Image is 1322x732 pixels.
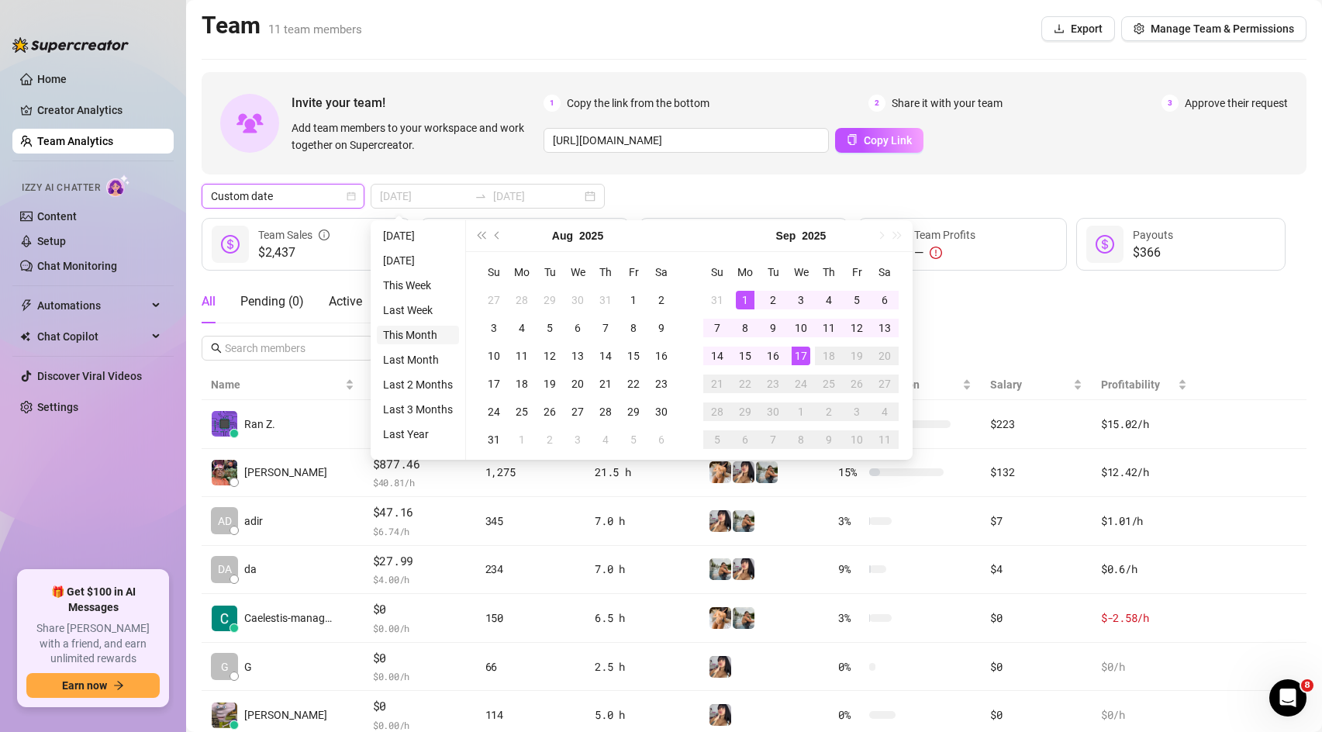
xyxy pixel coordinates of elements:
th: Sa [871,258,899,286]
span: Salary [990,378,1022,391]
span: Chat Copilot [37,324,147,349]
td: 2025-08-02 [647,286,675,314]
div: 24 [485,402,503,421]
span: Profitability [1101,378,1160,391]
div: 18 [820,347,838,365]
div: 28 [708,402,727,421]
td: 2025-07-29 [536,286,564,314]
div: 12 [540,347,559,365]
div: 22 [736,375,754,393]
div: 3 [485,319,503,337]
div: $12.42 /h [1101,464,1187,481]
div: 3 [792,291,810,309]
td: 2025-09-28 [703,398,731,426]
td: 2025-10-09 [815,426,843,454]
td: 2025-10-07 [759,426,787,454]
div: $15.02 /h [1101,416,1187,433]
div: 4 [513,319,531,337]
div: 6 [736,430,754,449]
td: 2025-08-27 [564,398,592,426]
td: 2025-08-29 [620,398,647,426]
img: Babydanix [709,656,731,678]
div: 18 [513,375,531,393]
span: Payouts [1133,229,1173,241]
div: 2 [540,430,559,449]
td: 2025-09-17 [787,342,815,370]
button: Last year (Control + left) [472,220,489,251]
td: 2025-08-14 [592,342,620,370]
td: 2025-08-12 [536,342,564,370]
div: 8 [624,319,643,337]
button: Export [1041,16,1115,41]
span: AD [218,513,232,530]
span: Active [329,294,362,309]
div: 23 [652,375,671,393]
span: adir [244,513,263,530]
td: 2025-09-04 [592,426,620,454]
div: 1 [792,402,810,421]
td: 2025-07-28 [508,286,536,314]
div: 29 [540,291,559,309]
span: Manage Team & Permissions [1151,22,1294,35]
span: arrow-right [113,680,124,691]
li: [DATE] [377,226,459,245]
span: Approve their request [1185,95,1288,112]
td: 2025-09-06 [647,426,675,454]
div: 21 [596,375,615,393]
div: 31 [708,291,727,309]
button: Earn nowarrow-right [26,673,160,698]
li: Last 3 Months [377,400,459,419]
th: Tu [536,258,564,286]
div: 9 [764,319,782,337]
div: 4 [875,402,894,421]
a: Discover Viral Videos [37,370,142,382]
div: 16 [652,347,671,365]
img: Shalva [709,461,731,483]
div: 26 [847,375,866,393]
td: 2025-08-20 [564,370,592,398]
div: $132 [990,464,1082,481]
span: Ran Z. [244,416,275,433]
button: Choose a month [776,220,796,251]
div: 27 [485,291,503,309]
div: 11 [513,347,531,365]
td: 2025-09-04 [815,286,843,314]
span: Share it with your team [892,95,1003,112]
span: 3 [1161,95,1179,112]
div: 3 [847,402,866,421]
td: 2025-09-26 [843,370,871,398]
td: 2025-09-02 [536,426,564,454]
input: End date [493,188,582,205]
td: 2025-08-09 [647,314,675,342]
td: 2025-09-03 [564,426,592,454]
span: Team Profits [914,229,975,241]
th: Th [815,258,843,286]
td: 2025-09-09 [759,314,787,342]
td: 2025-08-10 [480,342,508,370]
div: 7 [764,430,782,449]
div: 2 [652,291,671,309]
div: 5 [624,430,643,449]
div: 3 [568,430,587,449]
div: — [914,243,975,262]
td: 2025-10-08 [787,426,815,454]
td: 2025-08-15 [620,342,647,370]
span: setting [1134,23,1144,34]
h2: Team [202,11,362,40]
div: 27 [568,402,587,421]
span: search [211,343,222,354]
div: 16 [764,347,782,365]
div: 7 [596,319,615,337]
span: swap-right [475,190,487,202]
img: SivanSecret [733,607,754,629]
span: download [1054,23,1065,34]
td: 2025-08-19 [536,370,564,398]
div: 29 [624,402,643,421]
td: 2025-09-23 [759,370,787,398]
th: We [564,258,592,286]
td: 2025-09-13 [871,314,899,342]
th: Mo [731,258,759,286]
span: $ 40.81 /h [373,475,467,490]
th: Name [202,370,364,400]
div: 17 [792,347,810,365]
